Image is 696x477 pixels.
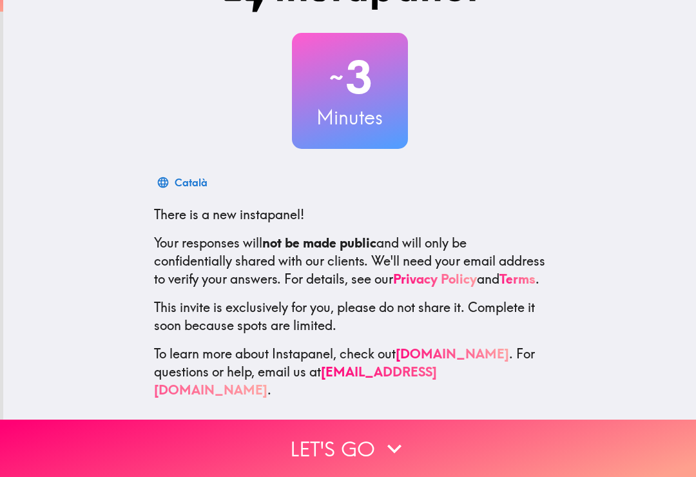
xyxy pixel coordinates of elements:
[292,51,408,104] h2: 3
[154,234,546,288] p: Your responses will and will only be confidentially shared with our clients. We'll need your emai...
[154,298,546,335] p: This invite is exclusively for you, please do not share it. Complete it soon because spots are li...
[396,346,509,362] a: [DOMAIN_NAME]
[393,271,477,287] a: Privacy Policy
[175,173,208,191] div: Català
[154,170,213,195] button: Català
[292,104,408,131] h3: Minutes
[154,364,437,398] a: [EMAIL_ADDRESS][DOMAIN_NAME]
[327,58,345,97] span: ~
[154,206,304,222] span: There is a new instapanel!
[499,271,536,287] a: Terms
[154,345,546,399] p: To learn more about Instapanel, check out . For questions or help, email us at .
[262,235,376,251] b: not be made public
